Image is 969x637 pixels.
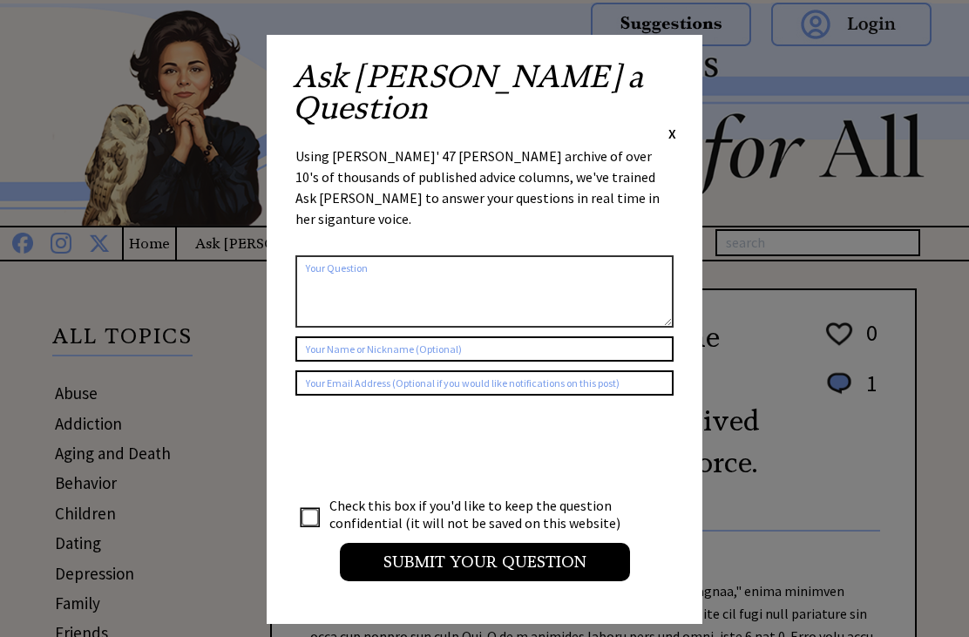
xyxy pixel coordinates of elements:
iframe: reCAPTCHA [295,413,560,481]
h2: Ask [PERSON_NAME] a Question [293,61,676,124]
span: X [668,125,676,142]
input: Submit your Question [340,543,630,581]
td: Check this box if you'd like to keep the question confidential (it will not be saved on this webs... [329,496,637,532]
div: Using [PERSON_NAME]' 47 [PERSON_NAME] archive of over 10's of thousands of published advice colum... [295,146,674,247]
input: Your Name or Nickname (Optional) [295,336,674,362]
input: Your Email Address (Optional if you would like notifications on this post) [295,370,674,396]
